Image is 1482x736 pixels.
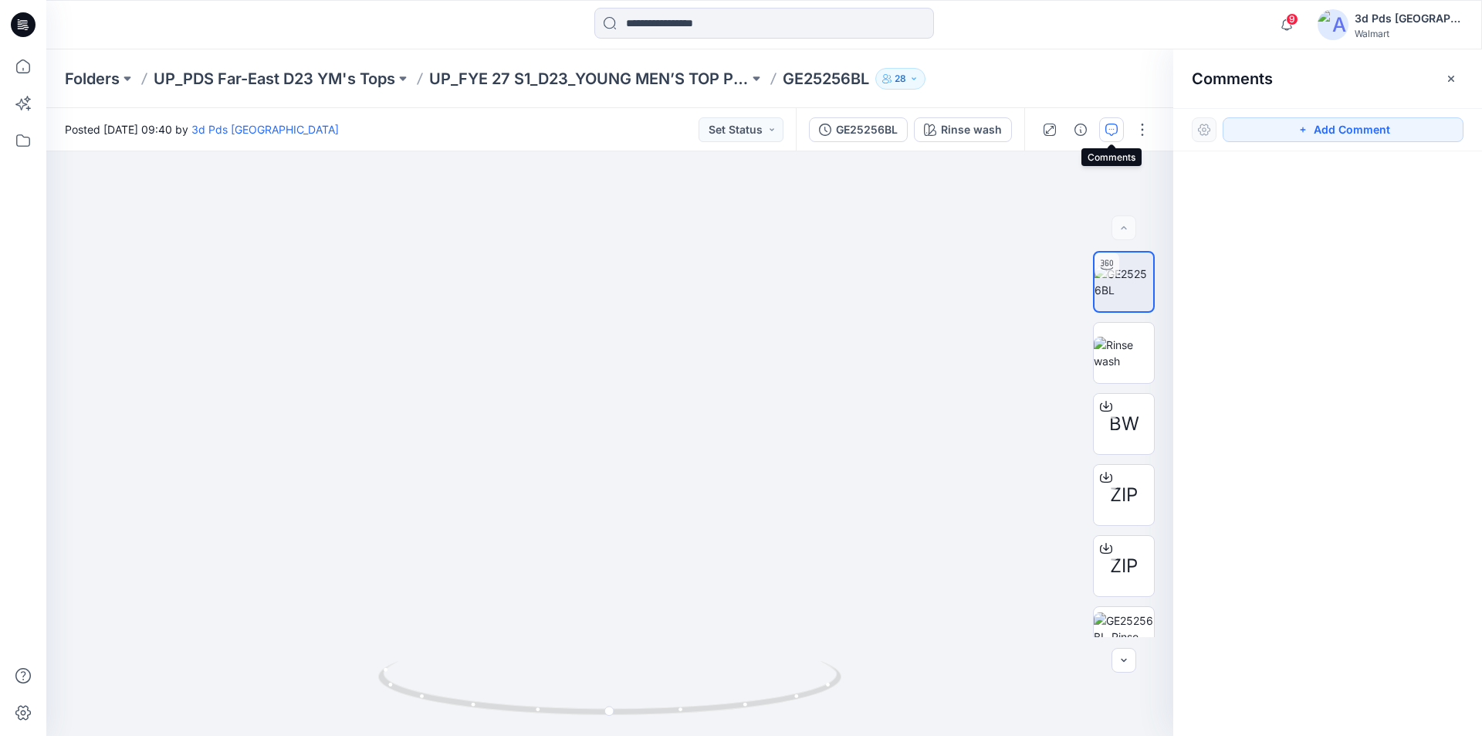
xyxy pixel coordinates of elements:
button: Rinse wash [914,117,1012,142]
a: 3d Pds [GEOGRAPHIC_DATA] [191,123,339,136]
a: UP_FYE 27 S1_D23_YOUNG MEN’S TOP PDS/[GEOGRAPHIC_DATA] [429,68,749,90]
a: UP_PDS Far-East D23 YM's Tops [154,68,395,90]
button: 28 [875,68,925,90]
img: Rinse wash [1094,337,1154,369]
span: BW [1109,410,1139,438]
span: ZIP [1110,552,1138,580]
img: GE25256BL_Rinse wash_Right [1094,612,1154,661]
img: eyJhbGciOiJIUzI1NiIsImtpZCI6IjAiLCJzbHQiOiJzZXMiLCJ0eXAiOiJKV1QifQ.eyJkYXRhIjp7InR5cGUiOiJzdG9yYW... [167,1,1053,736]
a: Folders [65,68,120,90]
h2: Comments [1192,70,1273,88]
div: GE25256BL [836,121,898,138]
div: Walmart [1355,28,1463,39]
button: Details [1068,117,1093,142]
div: 3d Pds [GEOGRAPHIC_DATA] [1355,9,1463,28]
p: 28 [895,70,906,87]
button: Add Comment [1223,117,1463,142]
img: avatar [1318,9,1348,40]
div: Rinse wash [941,121,1002,138]
span: ZIP [1110,481,1138,509]
button: GE25256BL [809,117,908,142]
span: Posted [DATE] 09:40 by [65,121,339,137]
img: GE25256BL [1095,266,1153,298]
span: 9 [1286,13,1298,25]
p: GE25256BL [783,68,869,90]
